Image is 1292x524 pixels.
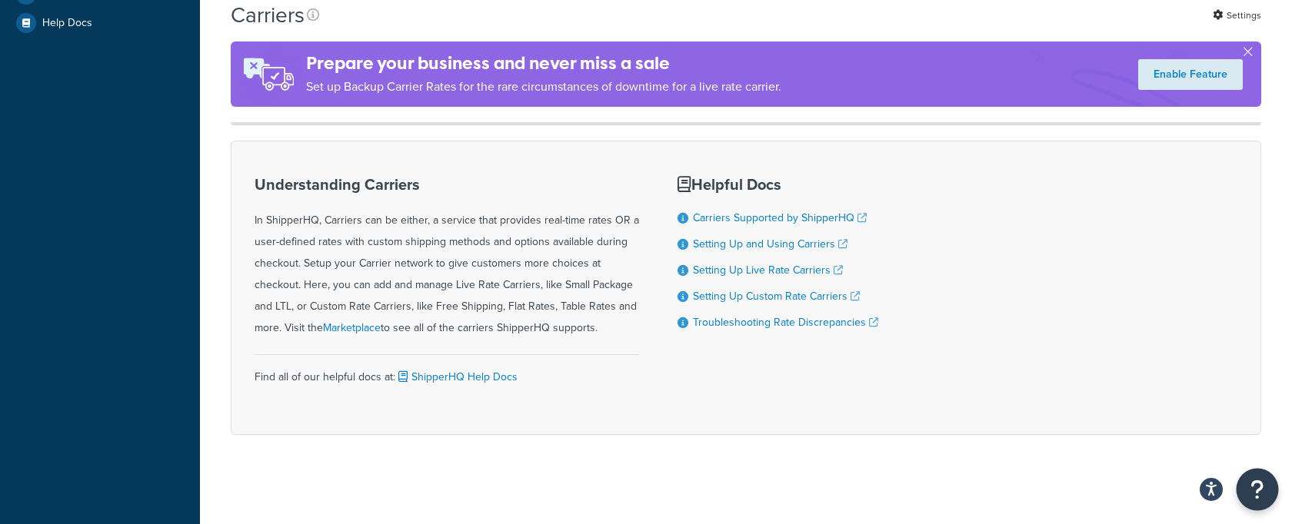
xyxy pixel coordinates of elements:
a: Marketplace [323,320,381,336]
h4: Prepare your business and never miss a sale [306,51,781,76]
p: Set up Backup Carrier Rates for the rare circumstances of downtime for a live rate carrier. [306,76,781,98]
a: ShipperHQ Help Docs [395,369,518,385]
div: Find all of our helpful docs at: [255,354,639,388]
button: Open Resource Center [1237,469,1279,511]
a: Setting Up Custom Rate Carriers [693,288,860,304]
a: Help Docs [12,9,188,37]
img: ad-rules-rateshop-fe6ec290ccb7230408bd80ed9643f0289d75e0ffd9eb532fc0e269fcd187b520.png [231,41,306,107]
span: Help Docs [42,17,92,30]
h3: Helpful Docs [678,176,878,193]
a: Settings [1213,5,1261,26]
h3: Understanding Carriers [255,176,639,193]
a: Troubleshooting Rate Discrepancies [693,314,878,330]
a: Enable Feature [1138,59,1243,90]
a: Carriers Supported by ShipperHQ [693,210,867,226]
a: Setting Up Live Rate Carriers [693,262,843,278]
a: Setting Up and Using Carriers [693,236,847,252]
div: In ShipperHQ, Carriers can be either, a service that provides real-time rates OR a user-defined r... [255,176,639,339]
